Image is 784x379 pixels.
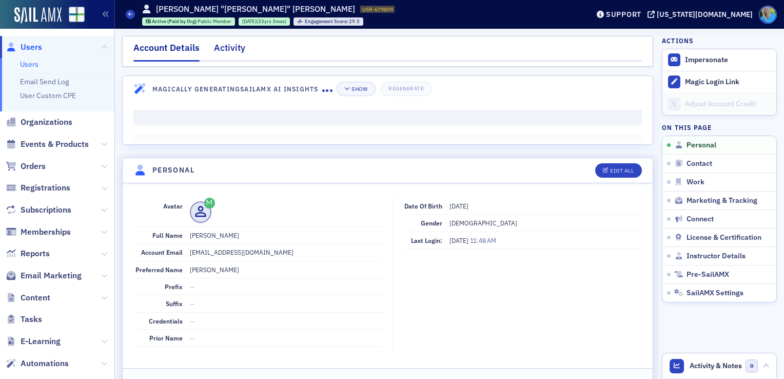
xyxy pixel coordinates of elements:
[21,161,46,172] span: Orders
[293,17,363,26] div: Engagement Score: 29.5
[6,270,82,281] a: Email Marketing
[421,219,442,227] span: Gender
[610,168,634,174] div: Edit All
[337,82,375,96] button: Show
[759,6,777,24] span: Profile
[662,71,776,93] button: Magic Login Link
[6,117,72,128] a: Organizations
[690,361,742,371] span: Activity & Notes
[21,358,69,369] span: Automations
[20,91,76,100] a: User Custom CPE
[6,182,70,194] a: Registrations
[21,248,50,259] span: Reports
[687,289,743,298] span: SailAMX Settings
[687,233,761,242] span: License & Certification
[190,299,195,308] span: —
[149,317,183,325] span: Credentials
[163,202,183,210] span: Avatar
[449,215,640,231] dd: [DEMOGRAPHIC_DATA]
[21,117,72,128] span: Organizations
[133,41,200,62] div: Account Details
[657,10,753,19] div: [US_STATE][DOMAIN_NAME]
[149,334,183,342] span: Prior Name
[351,86,367,92] div: Show
[6,336,61,347] a: E-Learning
[21,182,70,194] span: Registrations
[685,100,771,109] div: Adjust Account Credit
[411,236,442,244] span: Last Login:
[687,178,704,187] span: Work
[190,282,195,291] span: —
[595,163,641,178] button: Edit All
[662,93,776,115] a: Adjust Account Credit
[449,236,470,244] span: [DATE]
[166,299,183,308] span: Suffix
[6,204,71,216] a: Subscriptions
[381,82,432,96] button: Regenerate
[20,77,69,86] a: Email Send Log
[362,6,393,13] span: USR-679809
[662,36,694,45] h4: Actions
[6,358,69,369] a: Automations
[687,196,757,205] span: Marketing & Tracking
[687,141,716,150] span: Personal
[687,159,712,168] span: Contact
[6,314,42,325] a: Tasks
[6,226,71,238] a: Memberships
[190,244,382,260] dd: [EMAIL_ADDRESS][DOMAIN_NAME]
[146,18,232,25] a: Active (Paid by Org) Public Member
[69,7,85,23] img: SailAMX
[20,60,38,69] a: Users
[142,17,236,26] div: Active (Paid by Org): Active (Paid by Org): Public Member
[606,10,641,19] div: Support
[198,18,231,25] span: Public Member
[21,270,82,281] span: Email Marketing
[305,19,360,25] div: 29.5
[685,78,771,87] div: Magic Login Link
[152,165,194,176] h4: Personal
[152,231,183,239] span: Full Name
[62,7,85,24] a: View Homepage
[685,55,728,65] button: Impersonate
[404,202,442,210] span: Date of Birth
[6,139,89,150] a: Events & Products
[190,334,195,342] span: —
[190,261,382,278] dd: [PERSON_NAME]
[470,236,496,244] span: 11:48 AM
[21,336,61,347] span: E-Learning
[141,248,183,256] span: Account Email
[746,359,758,372] span: 0
[135,266,183,274] span: Preferred Name
[214,41,245,60] div: Activity
[242,18,257,25] span: [DATE]
[239,17,290,26] div: 1992-05-19 00:00:00
[152,84,322,93] h4: Magically Generating SailAMX AI Insights
[242,18,286,25] div: (33yrs 3mos)
[6,248,50,259] a: Reports
[662,123,777,132] h4: On this page
[152,18,198,25] span: Active (Paid by Org)
[687,252,746,261] span: Instructor Details
[21,42,42,53] span: Users
[190,317,195,325] span: —
[21,226,71,238] span: Memberships
[190,227,382,243] dd: [PERSON_NAME]
[648,11,756,18] button: [US_STATE][DOMAIN_NAME]
[687,215,714,224] span: Connect
[21,314,42,325] span: Tasks
[687,270,729,279] span: Pre-SailAMX
[6,292,50,304] a: Content
[305,18,349,25] span: Engagement Score :
[6,161,46,172] a: Orders
[21,204,71,216] span: Subscriptions
[156,4,355,15] h1: [PERSON_NAME] "[PERSON_NAME]" [PERSON_NAME]
[6,42,42,53] a: Users
[14,7,62,24] img: SailAMX
[449,202,468,210] span: [DATE]
[21,139,89,150] span: Events & Products
[165,282,183,291] span: Prefix
[21,292,50,304] span: Content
